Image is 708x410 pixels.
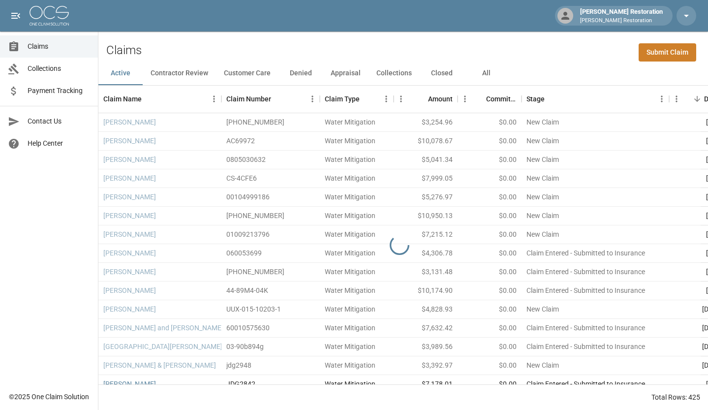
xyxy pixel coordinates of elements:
[278,62,323,85] button: Denied
[639,43,696,62] a: Submit Claim
[305,92,320,106] button: Menu
[654,92,669,106] button: Menu
[414,92,428,106] button: Sort
[458,85,522,113] div: Committed Amount
[526,379,645,389] div: Claim Entered - Submitted to Insurance
[28,116,90,126] span: Contact Us
[103,85,142,113] div: Claim Name
[522,85,669,113] div: Stage
[394,85,458,113] div: Amount
[28,86,90,96] span: Payment Tracking
[221,85,320,113] div: Claim Number
[28,63,90,74] span: Collections
[323,62,369,85] button: Appraisal
[271,92,285,106] button: Sort
[526,85,545,113] div: Stage
[369,62,420,85] button: Collections
[207,92,221,106] button: Menu
[428,85,453,113] div: Amount
[690,92,704,106] button: Sort
[472,92,486,106] button: Sort
[420,62,464,85] button: Closed
[98,62,708,85] div: dynamic tabs
[669,92,684,106] button: Menu
[486,85,517,113] div: Committed Amount
[106,43,142,58] h2: Claims
[320,85,394,113] div: Claim Type
[580,17,663,25] p: [PERSON_NAME] Restoration
[379,92,394,106] button: Menu
[28,138,90,149] span: Help Center
[30,6,69,26] img: ocs-logo-white-transparent.png
[545,92,558,106] button: Sort
[143,62,216,85] button: Contractor Review
[216,62,278,85] button: Customer Care
[325,85,360,113] div: Claim Type
[325,379,375,389] div: Water Mitigation
[9,392,89,402] div: © 2025 One Claim Solution
[394,92,408,106] button: Menu
[226,379,255,389] div: JDG2842
[142,92,155,106] button: Sort
[360,92,373,106] button: Sort
[576,7,667,25] div: [PERSON_NAME] Restoration
[226,85,271,113] div: Claim Number
[28,41,90,52] span: Claims
[6,6,26,26] button: open drawer
[464,62,508,85] button: All
[98,62,143,85] button: Active
[103,379,156,389] a: [PERSON_NAME]
[98,85,221,113] div: Claim Name
[458,92,472,106] button: Menu
[651,392,700,402] div: Total Rows: 425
